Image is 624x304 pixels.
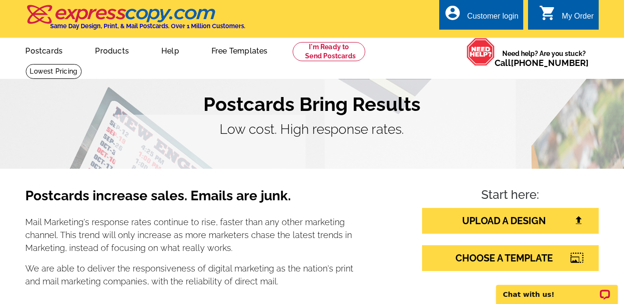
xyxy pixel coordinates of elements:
iframe: LiveChat chat widget [490,274,624,304]
a: Postcards [11,39,78,61]
p: Low cost. High response rates. [26,119,599,140]
a: Help [146,39,194,61]
h4: Start here: [422,188,599,204]
h4: Same Day Design, Print, & Mail Postcards. Over 1 Million Customers. [51,22,246,30]
span: Call [495,58,589,68]
a: Same Day Design, Print, & Mail Postcards. Over 1 Million Customers. [26,11,246,30]
h3: Postcards increase sales. Emails are junk. [26,188,354,212]
h1: Postcards Bring Results [26,93,599,116]
a: account_circle Customer login [444,11,518,22]
div: My Order [562,12,594,25]
a: Products [80,39,144,61]
a: shopping_cart My Order [539,11,594,22]
img: help [466,38,495,66]
span: Need help? Are you stuck? [495,49,594,68]
div: Customer login [467,12,518,25]
p: Mail Marketing's response rates continue to rise, faster than any other marketing channel. This t... [26,216,354,254]
i: account_circle [444,4,461,22]
a: CHOOSE A TEMPLATE [422,245,599,271]
p: We are able to deliver the responsiveness of digital marketing as the nation's print and mail mar... [26,262,354,288]
a: Free Templates [196,39,283,61]
a: UPLOAD A DESIGN [422,208,599,234]
i: shopping_cart [539,4,556,22]
a: [PHONE_NUMBER] [511,58,589,68]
